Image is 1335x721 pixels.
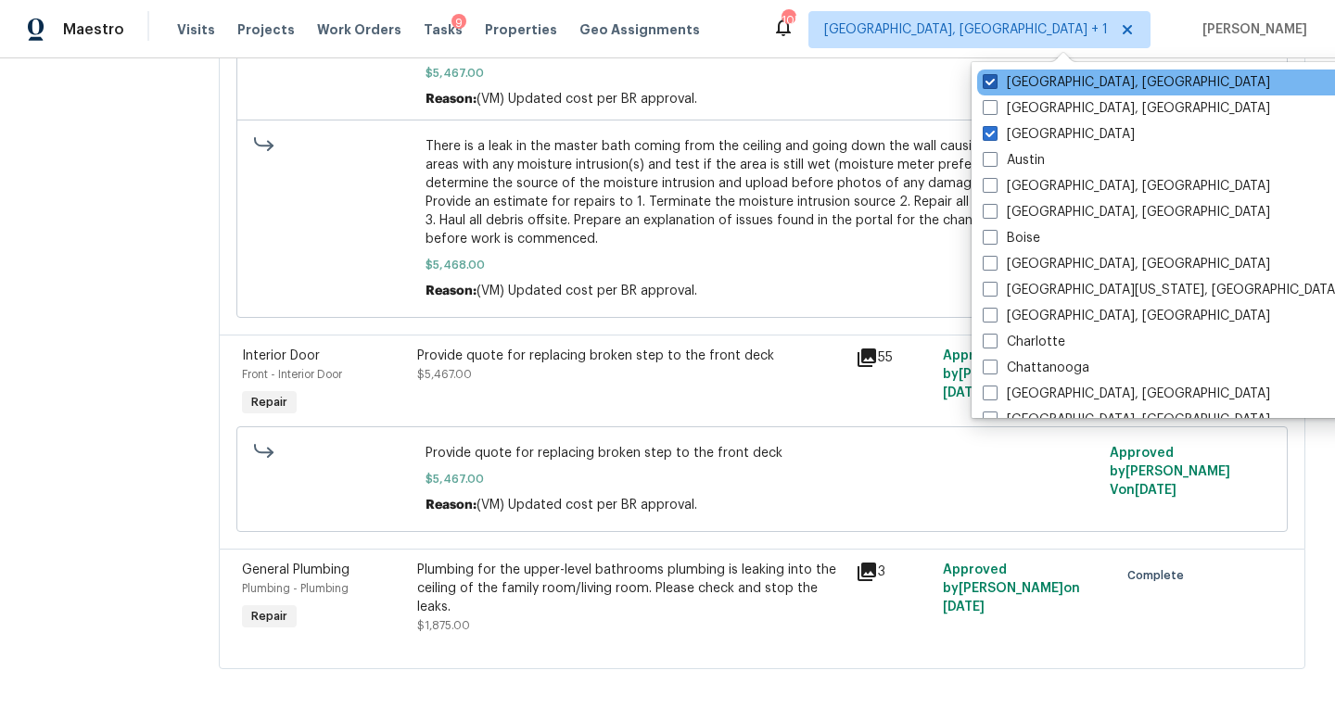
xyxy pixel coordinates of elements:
[244,607,295,626] span: Repair
[417,561,845,616] div: Plumbing for the upper-level bathrooms plumbing is leaking into the ceiling of the family room/li...
[983,385,1270,403] label: [GEOGRAPHIC_DATA], [GEOGRAPHIC_DATA]
[242,563,350,576] span: General Plumbing
[485,20,557,39] span: Properties
[426,285,477,297] span: Reason:
[63,20,124,39] span: Maestro
[782,11,795,30] div: 105
[477,285,697,297] span: (VM) Updated cost per BR approval.
[426,499,477,512] span: Reason:
[983,125,1135,144] label: [GEOGRAPHIC_DATA]
[983,359,1089,377] label: Chattanooga
[856,347,932,369] div: 55
[317,20,401,39] span: Work Orders
[242,583,349,594] span: Plumbing - Plumbing
[943,386,985,399] span: [DATE]
[417,347,845,365] div: Provide quote for replacing broken step to the front deck
[426,137,1100,248] span: There is a leak in the master bath coming from the ceiling and going down the wall causing damage...
[242,369,342,380] span: Front - Interior Door
[943,563,1080,613] span: Approved by [PERSON_NAME] on
[477,499,697,512] span: (VM) Updated cost per BR approval.
[1195,20,1307,39] span: [PERSON_NAME]
[426,64,1100,82] span: $5,467.00
[451,14,466,32] div: 9
[983,177,1270,196] label: [GEOGRAPHIC_DATA], [GEOGRAPHIC_DATA]
[856,561,932,583] div: 3
[242,349,320,362] span: Interior Door
[983,333,1065,351] label: Charlotte
[983,99,1270,118] label: [GEOGRAPHIC_DATA], [GEOGRAPHIC_DATA]
[983,73,1270,92] label: [GEOGRAPHIC_DATA], [GEOGRAPHIC_DATA]
[237,20,295,39] span: Projects
[426,256,1100,274] span: $5,468.00
[983,411,1270,429] label: [GEOGRAPHIC_DATA], [GEOGRAPHIC_DATA]
[477,93,697,106] span: (VM) Updated cost per BR approval.
[983,203,1270,221] label: [GEOGRAPHIC_DATA], [GEOGRAPHIC_DATA]
[424,23,463,36] span: Tasks
[417,620,470,631] span: $1,875.00
[1110,447,1230,497] span: Approved by [PERSON_NAME] V on
[579,20,700,39] span: Geo Assignments
[943,601,985,613] span: [DATE]
[943,349,1091,399] span: Approved by [PERSON_NAME] V on
[1135,484,1176,497] span: [DATE]
[983,307,1270,325] label: [GEOGRAPHIC_DATA], [GEOGRAPHIC_DATA]
[244,393,295,411] span: Repair
[426,444,1100,462] span: Provide quote for replacing broken step to the front deck
[426,93,477,106] span: Reason:
[417,369,472,380] span: $5,467.00
[983,151,1045,170] label: Austin
[983,255,1270,273] label: [GEOGRAPHIC_DATA], [GEOGRAPHIC_DATA]
[983,229,1040,247] label: Boise
[177,20,215,39] span: Visits
[426,470,1100,488] span: $5,467.00
[1127,566,1191,585] span: Complete
[824,20,1108,39] span: [GEOGRAPHIC_DATA], [GEOGRAPHIC_DATA] + 1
